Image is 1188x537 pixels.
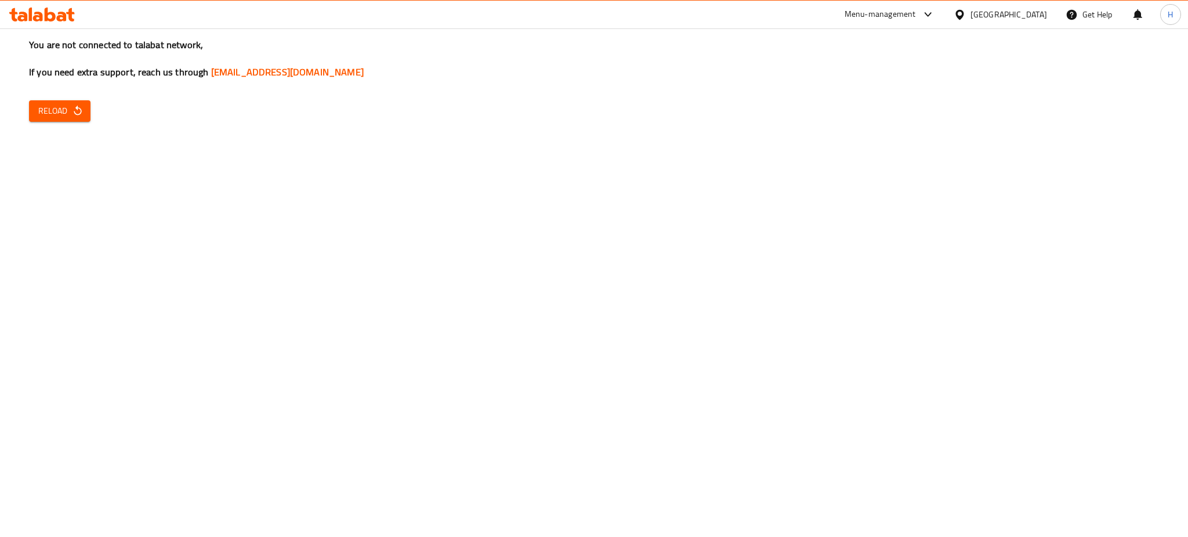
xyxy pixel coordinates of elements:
button: Reload [29,100,90,122]
div: [GEOGRAPHIC_DATA] [970,8,1047,21]
h3: You are not connected to talabat network, If you need extra support, reach us through [29,38,1159,79]
div: Menu-management [845,8,916,21]
a: [EMAIL_ADDRESS][DOMAIN_NAME] [211,63,364,81]
span: H [1168,8,1173,21]
span: Reload [38,104,81,118]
